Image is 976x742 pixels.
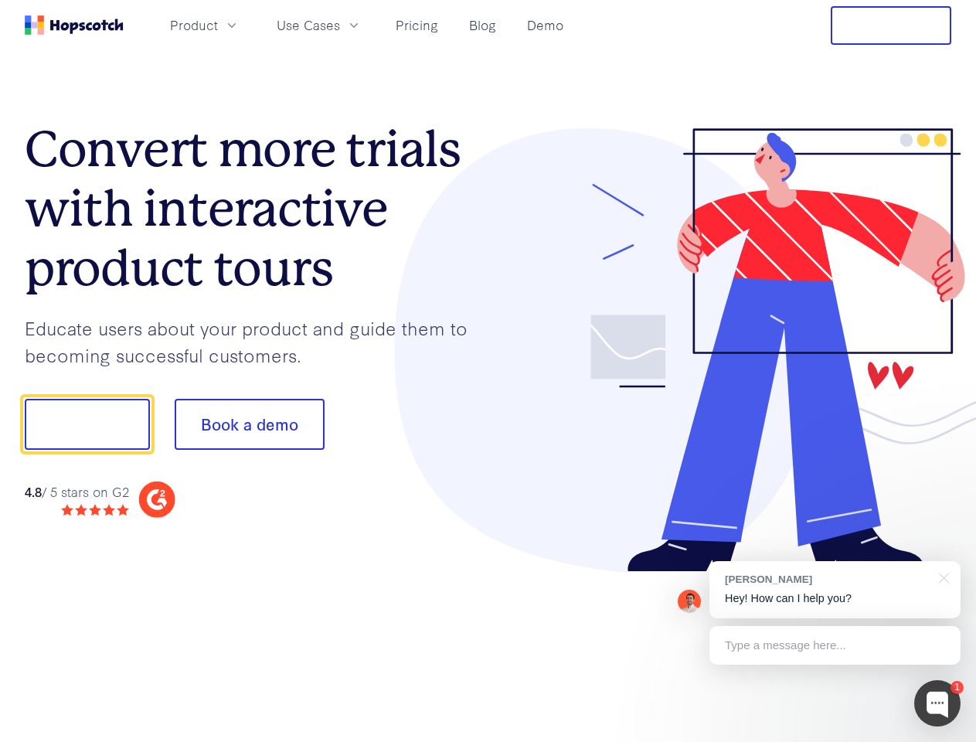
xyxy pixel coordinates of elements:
h1: Convert more trials with interactive product tours [25,120,488,298]
p: Educate users about your product and guide them to becoming successful customers. [25,315,488,368]
div: / 5 stars on G2 [25,482,129,502]
a: Blog [463,12,502,38]
div: [PERSON_NAME] [725,572,930,587]
strong: 4.8 [25,482,42,500]
button: Product [161,12,249,38]
button: Free Trial [831,6,951,45]
a: Pricing [389,12,444,38]
img: Mark Spera [678,590,701,613]
p: Hey! How can I help you? [725,591,945,607]
button: Use Cases [267,12,371,38]
div: Type a message here... [709,626,961,665]
span: Product [170,15,218,35]
a: Home [25,15,124,35]
button: Show me! [25,399,150,450]
div: 1 [950,681,964,694]
a: Demo [521,12,570,38]
button: Book a demo [175,399,325,450]
span: Use Cases [277,15,340,35]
